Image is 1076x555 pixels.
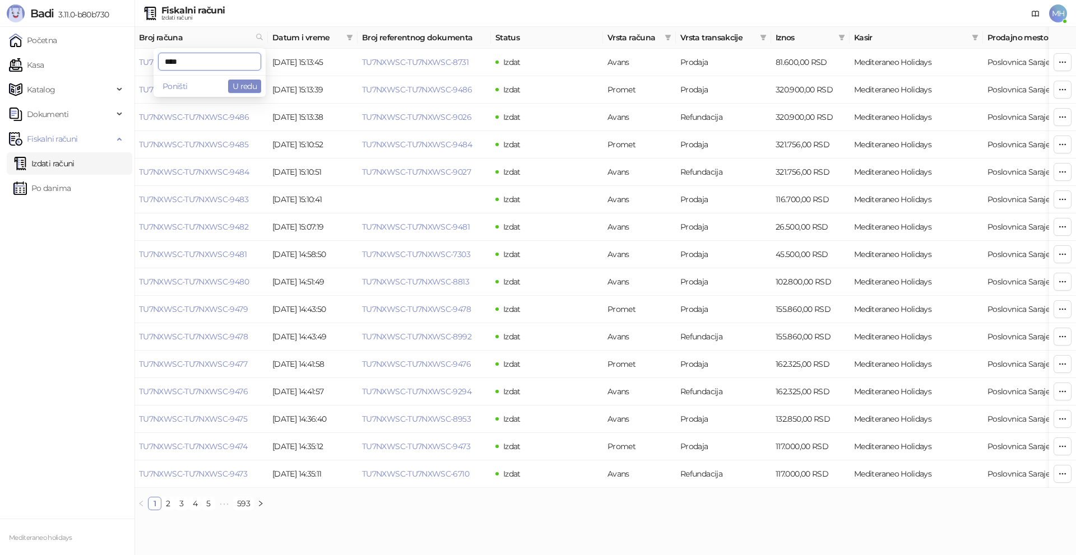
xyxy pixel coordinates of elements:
td: [DATE] 15:13:38 [268,104,358,131]
span: filter [760,34,767,41]
td: Avans [603,268,676,296]
td: Mediteraneo Holidays [850,296,983,323]
td: Prodaja [676,241,771,268]
a: TU7NXWSC-TU7NXWSC-9026 [362,112,471,122]
span: Izdat [503,57,521,67]
td: TU7NXWSC-TU7NXWSC-9480 [134,268,268,296]
a: Izdati računi [13,152,75,175]
td: Mediteraneo Holidays [850,158,983,186]
span: filter [838,34,845,41]
span: Izdat [503,194,521,204]
span: filter [972,34,978,41]
span: Izdat [503,304,521,314]
a: TU7NXWSC-TU7NXWSC-7303 [362,249,470,259]
a: TU7NXWSC-TU7NXWSC-9474 [139,441,247,451]
span: filter [665,34,671,41]
span: ••• [215,497,233,510]
td: Promet [603,296,676,323]
li: Prethodna strana [134,497,148,510]
td: 162.325,00 RSD [771,351,850,378]
span: Badi [30,7,54,20]
span: 3.11.0-b80b730 [54,10,109,20]
a: Kasa [9,54,44,76]
td: Avans [603,405,676,433]
a: TU7NXWSC-TU7NXWSC-9483 [139,194,248,204]
td: Prodaja [676,351,771,378]
span: Izdat [503,469,521,479]
span: Izdat [503,222,521,232]
li: Sledeća strana [254,497,267,510]
td: Promet [603,131,676,158]
a: TU7NXWSC-TU7NXWSC-9485 [139,139,248,150]
a: 2 [162,497,174,510]
span: Izdat [503,332,521,342]
th: Kasir [850,27,983,49]
td: 321.756,00 RSD [771,158,850,186]
small: Mediteraneo holidays [9,534,72,542]
td: Mediteraneo Holidays [850,378,983,405]
a: TU7NXWSC-TU7NXWSC-9027 [362,167,471,177]
td: Refundacija [676,378,771,405]
span: Katalog [27,78,55,101]
td: TU7NXWSC-TU7NXWSC-9485 [134,131,268,158]
th: Vrsta računa [603,27,676,49]
a: TU7NXWSC-TU7NXWSC-8953 [362,414,471,424]
a: 4 [189,497,201,510]
a: TU7NXWSC-TU7NXWSC-9294 [362,386,471,397]
td: Prodaja [676,433,771,460]
td: 320.900,00 RSD [771,104,850,131]
td: Refundacija [676,460,771,488]
td: Mediteraneo Holidays [850,323,983,351]
li: 593 [233,497,254,510]
a: TU7NXWSC-TU7NXWSC-9476 [139,386,248,397]
th: Vrsta transakcije [676,27,771,49]
a: TU7NXWSC-TU7NXWSC-8813 [362,277,469,287]
td: Avans [603,323,676,351]
span: Vrsta računa [607,31,660,44]
span: Izdat [503,167,521,177]
a: TU7NXWSC-TU7NXWSC-9486 [362,85,472,95]
td: Promet [603,351,676,378]
td: Prodaja [676,213,771,241]
td: Promet [603,76,676,104]
td: Avans [603,186,676,213]
a: TU7NXWSC-TU7NXWSC-8731 [362,57,469,67]
a: TU7NXWSC-TU7NXWSC-9480 [139,277,249,287]
td: Prodaja [676,296,771,323]
span: filter [344,29,355,46]
td: Mediteraneo Holidays [850,186,983,213]
li: 2 [161,497,175,510]
a: Početna [9,29,57,52]
span: Datum i vreme [272,31,342,44]
td: Mediteraneo Holidays [850,104,983,131]
td: [DATE] 15:13:45 [268,49,358,76]
span: Izdat [503,386,521,397]
td: 102.800,00 RSD [771,268,850,296]
span: Izdat [503,277,521,287]
td: TU7NXWSC-TU7NXWSC-9473 [134,460,268,488]
span: left [138,500,145,507]
td: TU7NXWSC-TU7NXWSC-9479 [134,296,268,323]
span: Izdat [503,249,521,259]
td: Refundacija [676,104,771,131]
td: TU7NXWSC-TU7NXWSC-9483 [134,186,268,213]
td: 155.860,00 RSD [771,296,850,323]
td: Avans [603,378,676,405]
a: TU7NXWSC-TU7NXWSC-9473 [362,441,470,451]
a: TU7NXWSC-TU7NXWSC-8992 [362,332,471,342]
a: TU7NXWSC-TU7NXWSC-9479 [139,304,248,314]
td: Prodaja [676,76,771,104]
button: right [254,497,267,510]
td: TU7NXWSC-TU7NXWSC-9477 [134,351,268,378]
td: Mediteraneo Holidays [850,241,983,268]
a: TU7NXWSC-TU7NXWSC-9488 [139,57,249,67]
td: [DATE] 14:36:40 [268,405,358,433]
td: [DATE] 14:51:49 [268,268,358,296]
th: Broj referentnog dokumenta [358,27,491,49]
a: TU7NXWSC-TU7NXWSC-9481 [362,222,470,232]
td: Avans [603,213,676,241]
a: TU7NXWSC-TU7NXWSC-9477 [139,359,247,369]
td: 117.000,00 RSD [771,433,850,460]
td: Refundacija [676,323,771,351]
td: 26.500,00 RSD [771,213,850,241]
